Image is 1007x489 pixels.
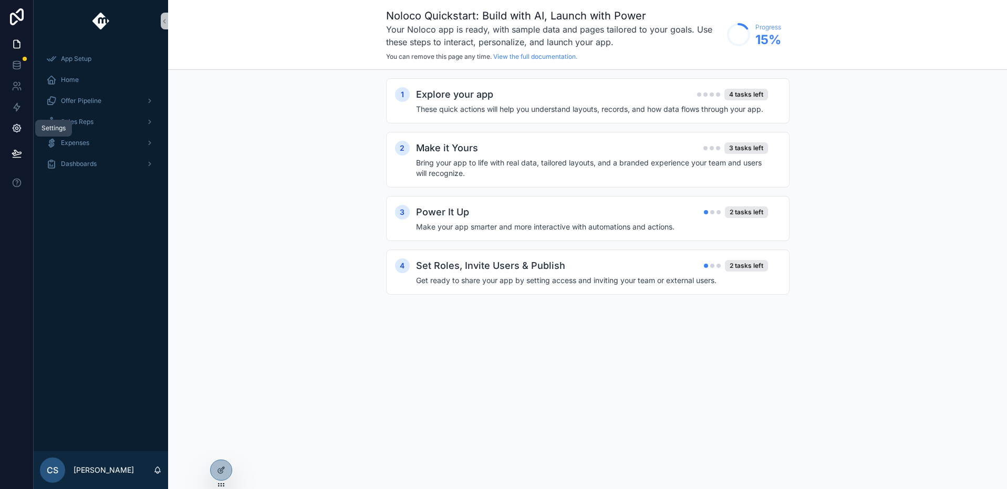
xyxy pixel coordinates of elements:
h4: These quick actions will help you understand layouts, records, and how data flows through your app. [416,104,768,115]
span: 15 % [755,32,781,48]
h3: Your Noloco app is ready, with sample data and pages tailored to your goals. Use these steps to i... [386,23,722,48]
div: 4 [395,258,410,273]
p: [PERSON_NAME] [74,465,134,475]
div: 2 [395,141,410,155]
span: Dashboards [61,160,97,168]
a: App Setup [40,49,162,68]
div: 3 tasks left [724,142,768,154]
h1: Noloco Quickstart: Build with AI, Launch with Power [386,8,722,23]
div: 4 tasks left [724,89,768,100]
a: Dashboards [40,154,162,173]
h2: Explore your app [416,87,493,102]
a: Expenses [40,133,162,152]
h4: Get ready to share your app by setting access and inviting your team or external users. [416,275,768,286]
span: CS [47,464,58,476]
h4: Bring your app to life with real data, tailored layouts, and a branded experience your team and u... [416,158,768,179]
img: App logo [92,13,110,29]
span: Expenses [61,139,89,147]
span: You can remove this page any time. [386,53,492,60]
span: Sales Reps [61,118,94,126]
h2: Make it Yours [416,141,478,155]
h2: Power It Up [416,205,469,220]
div: scrollable content [34,42,168,187]
h4: Make your app smarter and more interactive with automations and actions. [416,222,768,232]
a: Sales Reps [40,112,162,131]
div: 1 [395,87,410,102]
div: 2 tasks left [725,260,768,272]
span: App Setup [61,55,91,63]
span: Offer Pipeline [61,97,101,105]
span: Home [61,76,79,84]
div: scrollable content [168,70,1007,324]
div: Settings [41,124,66,132]
a: Offer Pipeline [40,91,162,110]
span: Progress [755,23,781,32]
a: View the full documentation. [493,53,577,60]
div: 3 [395,205,410,220]
a: Home [40,70,162,89]
h2: Set Roles, Invite Users & Publish [416,258,565,273]
div: 2 tasks left [725,206,768,218]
